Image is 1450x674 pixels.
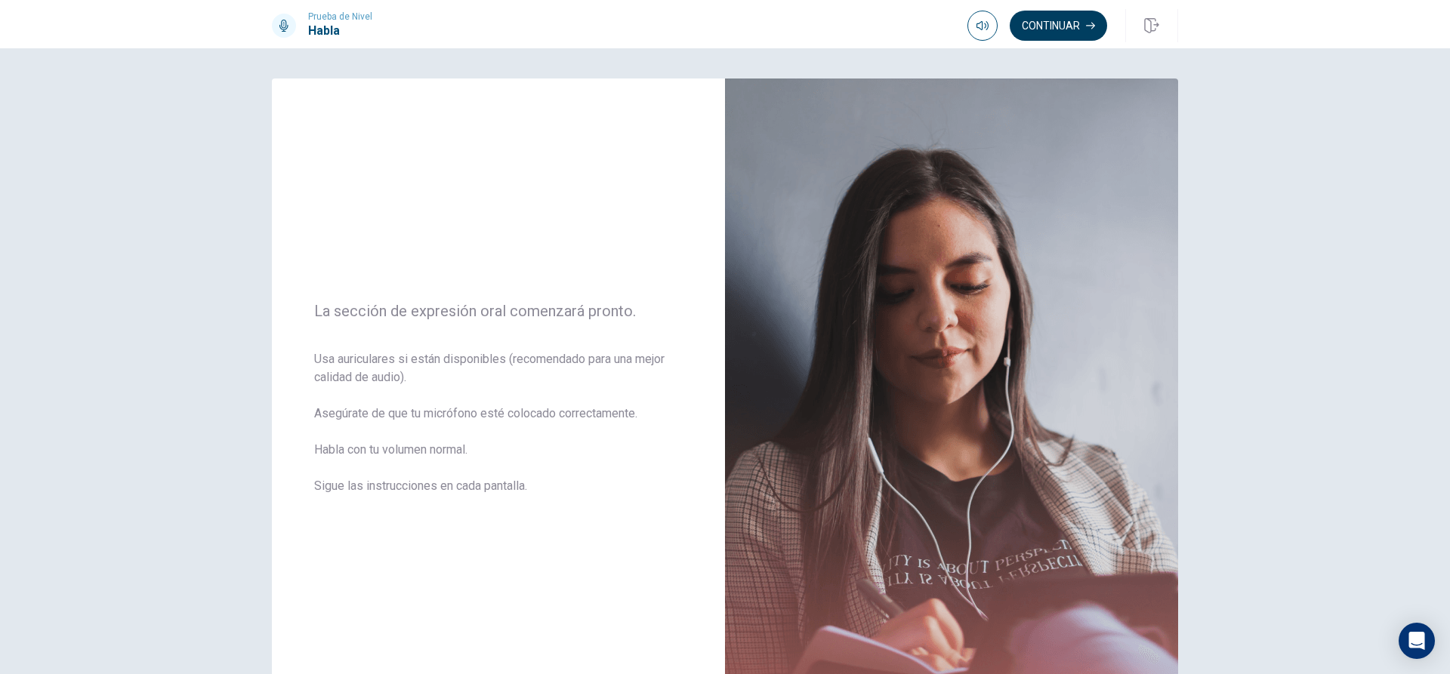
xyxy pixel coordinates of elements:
span: La sección de expresión oral comenzará pronto. [314,302,683,320]
span: Prueba de Nivel [308,11,372,22]
button: Continuar [1010,11,1107,41]
div: Open Intercom Messenger [1399,623,1435,659]
span: Usa auriculares si están disponibles (recomendado para una mejor calidad de audio). Asegúrate de ... [314,350,683,513]
h1: Habla [308,22,372,40]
